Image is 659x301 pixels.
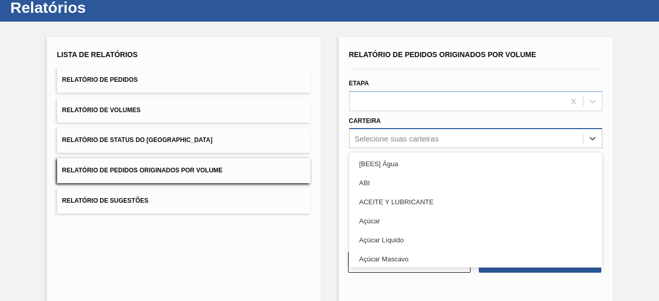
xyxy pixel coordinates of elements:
[62,167,223,174] span: Relatório de Pedidos Originados por Volume
[57,50,138,59] span: Lista de Relatórios
[57,128,310,153] button: Relatório de Status do [GEOGRAPHIC_DATA]
[349,173,602,192] div: ABI
[57,67,310,93] button: Relatório de Pedidos
[348,252,471,273] button: Limpar
[10,2,193,13] h1: Relatórios
[349,211,602,231] div: Açúcar
[57,98,310,123] button: Relatório de Volumes
[62,197,149,204] span: Relatório de Sugestões
[62,76,138,83] span: Relatório de Pedidos
[62,107,141,114] span: Relatório de Volumes
[57,158,310,183] button: Relatório de Pedidos Originados por Volume
[349,154,602,173] div: [BEES] Água
[349,80,369,87] label: Etapa
[349,50,536,59] span: Relatório de Pedidos Originados por Volume
[349,117,381,125] label: Carteira
[355,134,439,143] div: Selecione suas carteiras
[62,136,213,144] span: Relatório de Status do [GEOGRAPHIC_DATA]
[349,192,602,211] div: ACEITE Y LUBRICANTE
[349,231,602,250] div: Açúcar Líquido
[57,188,310,214] button: Relatório de Sugestões
[349,250,602,269] div: Açúcar Mascavo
